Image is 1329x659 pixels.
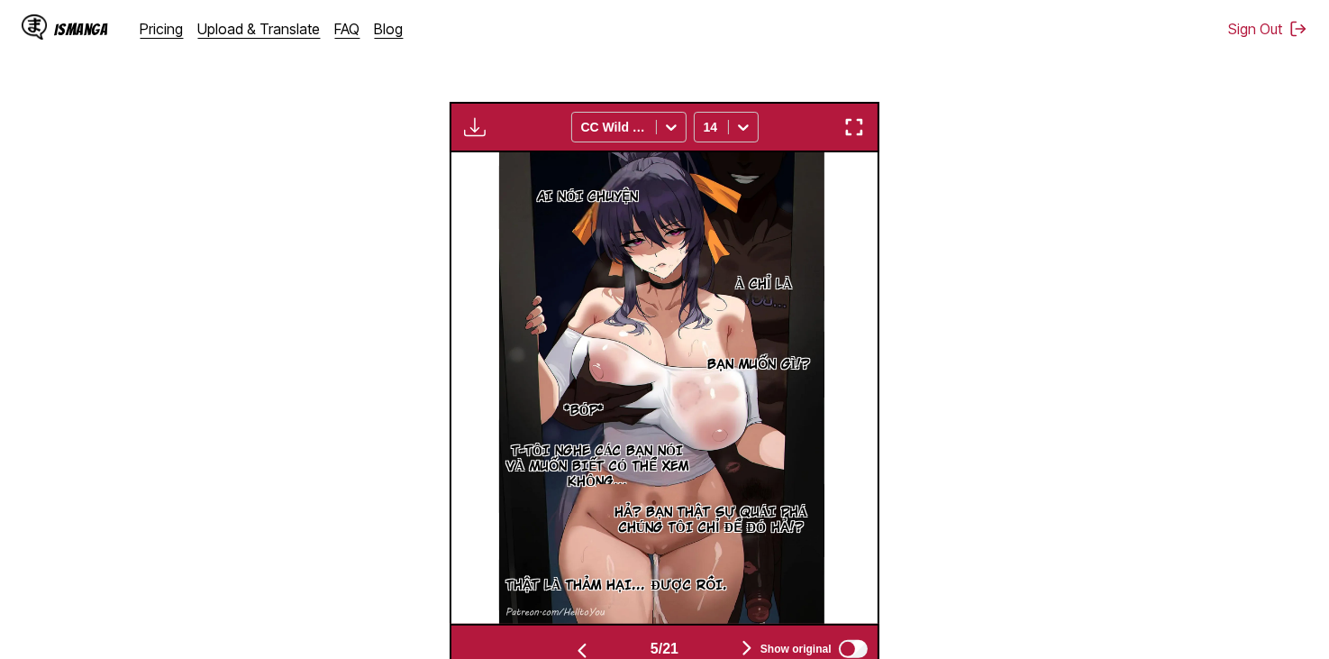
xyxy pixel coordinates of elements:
a: Upload & Translate [198,20,321,38]
p: À CHỈ LÀ [732,273,796,296]
span: 5 / 21 [651,641,678,657]
a: IsManga LogoIsManga [22,14,141,43]
p: AI NÓI CHUYỆN [534,186,642,208]
a: Blog [375,20,404,38]
span: Show original [760,643,832,655]
p: THẬT LÀ THẢM HẠI... ĐƯỢC RỒI. [503,574,730,597]
img: IsManga Logo [22,14,47,40]
p: HẢ? BẠN THẬT SỰ QUÁI PHÁ CHÚNG TÔI CHỈ ĐỂ ĐÓ HẢ!? [596,501,824,539]
img: Manga Panel [499,152,824,624]
a: FAQ [335,20,360,38]
img: Sign out [1289,20,1307,38]
p: T-TÔI NGHE CÁC BẠN NÓI VÀ MUỐN BIẾT CÓ THỂ XEM KHÔNG... [499,440,695,492]
a: Pricing [141,20,184,38]
img: Download translated images [464,116,486,138]
img: Enter fullscreen [843,116,865,138]
button: Sign Out [1228,20,1307,38]
input: Show original [839,640,868,658]
p: BẠN MUỐN GÌ!? [704,353,813,376]
div: IsManga [54,21,108,38]
img: Next page [736,637,758,659]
